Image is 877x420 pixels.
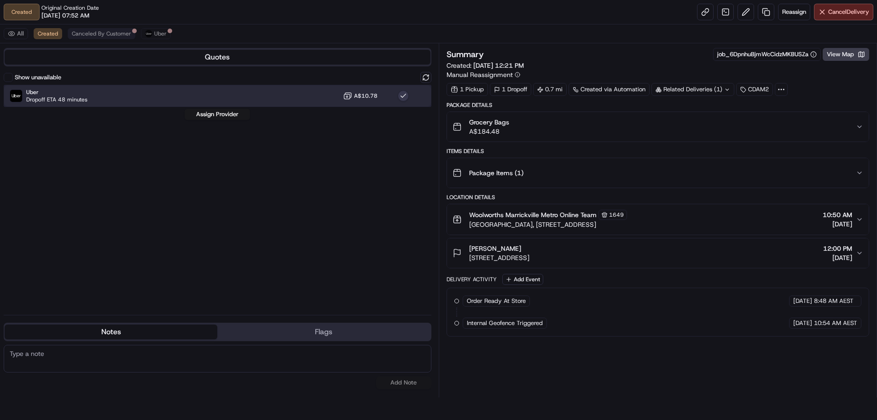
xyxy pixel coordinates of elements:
span: Original Creation Date [41,4,99,12]
button: Uber [141,28,171,39]
span: [DATE] 07:52 AM [41,12,89,20]
span: 1649 [609,211,624,219]
img: uber-new-logo.jpeg [145,30,152,37]
div: Related Deliveries (1) [651,83,734,96]
label: Show unavailable [15,73,61,82]
span: Canceled By Customer [72,30,131,37]
span: Manual Reassignment [447,70,513,79]
span: Woolworths Marrickville Metro Online Team [469,210,597,219]
button: View Map [823,48,869,61]
span: 10:50 AM [823,210,852,219]
span: Reassign [782,8,806,16]
div: Items Details [447,148,870,155]
button: Add Event [502,274,543,285]
button: Grocery BagsA$184.48 [447,112,869,142]
div: Package Details [447,101,870,109]
button: Flags [217,325,430,339]
button: A$10.78 [343,91,378,101]
span: Package Items ( 1 ) [469,168,523,177]
div: 0.7 mi [533,83,567,96]
button: All [4,28,28,39]
span: [STREET_ADDRESS] [469,253,529,262]
span: Dropoff ETA 48 minutes [26,96,87,103]
span: [DATE] 12:21 PM [473,61,524,70]
div: 1 Dropoff [490,83,531,96]
button: CancelDelivery [814,4,873,20]
span: Uber [26,89,87,96]
span: Internal Geofence Triggered [467,319,543,327]
button: Woolworths Marrickville Metro Online Team1649[GEOGRAPHIC_DATA], [STREET_ADDRESS]10:50 AM[DATE] [447,204,869,235]
span: Cancel Delivery [828,8,869,16]
button: Canceled By Customer [68,28,135,39]
span: Grocery Bags [469,118,509,127]
button: Manual Reassignment [447,70,520,79]
button: Quotes [5,50,430,65]
span: 12:00 PM [823,244,852,253]
button: Assign Provider [185,109,250,120]
button: Reassign [778,4,810,20]
span: [GEOGRAPHIC_DATA], [STREET_ADDRESS] [469,220,627,229]
button: job_6DpnhuBjmWcCidzMKBUSZa [717,50,817,59]
button: [PERSON_NAME][STREET_ADDRESS]12:00 PM[DATE] [447,238,869,268]
span: A$10.78 [354,92,378,100]
span: A$184.48 [469,127,509,136]
span: 10:54 AM AEST [814,319,857,327]
div: Location Details [447,194,870,201]
div: 1 Pickup [447,83,488,96]
span: Uber [154,30,167,37]
h3: Summary [447,50,484,59]
span: [DATE] [793,297,812,305]
button: Created [34,28,62,39]
span: Created: [447,61,524,70]
button: Notes [5,325,217,339]
span: [PERSON_NAME] [469,244,521,253]
span: 8:48 AM AEST [814,297,854,305]
div: Delivery Activity [447,276,497,283]
span: [DATE] [793,319,812,327]
span: Created [38,30,58,37]
div: CDAM2 [736,83,773,96]
span: [DATE] [823,253,852,262]
img: Uber [10,90,22,102]
a: Created via Automation [569,83,650,96]
button: Package Items (1) [447,158,869,188]
span: [DATE] [823,219,852,229]
span: Order Ready At Store [467,297,526,305]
